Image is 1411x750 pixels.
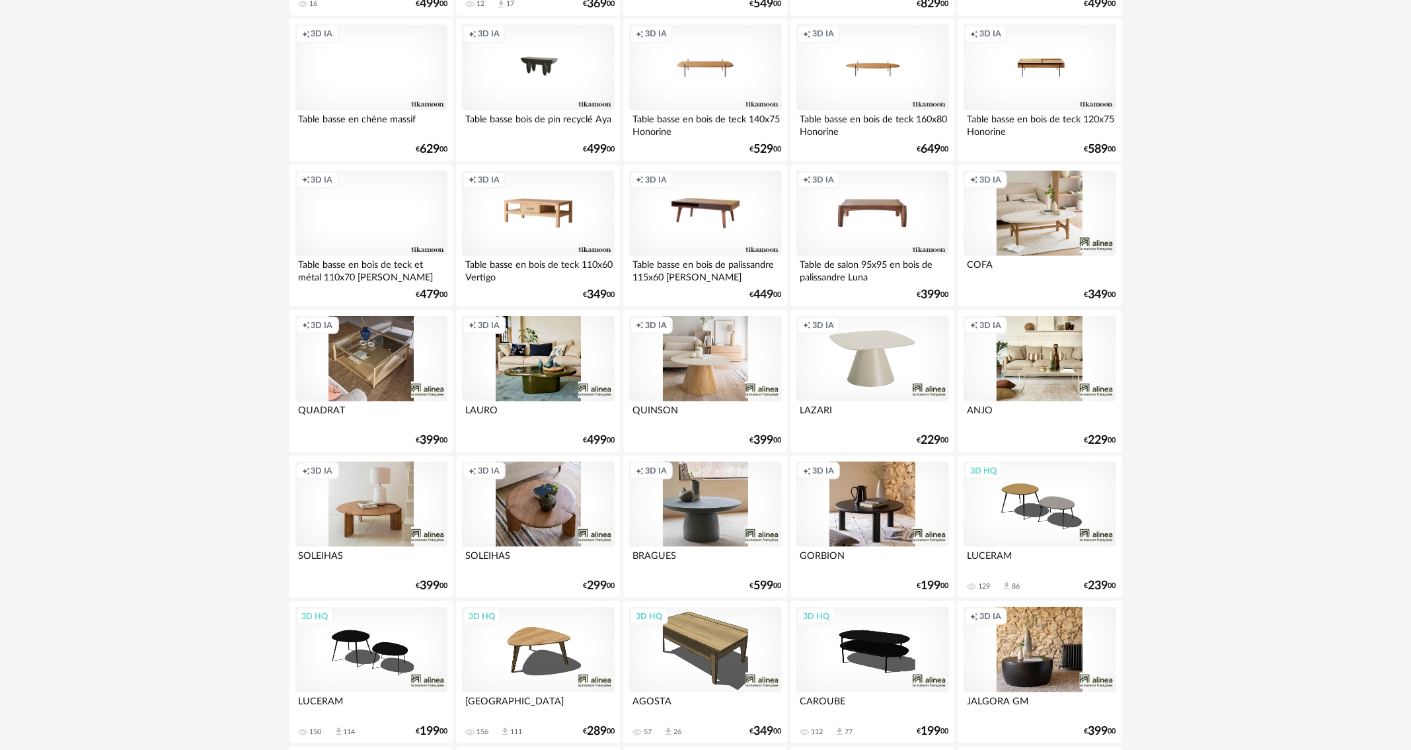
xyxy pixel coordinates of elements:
span: 399 [1088,727,1108,736]
div: € 00 [1085,290,1116,300]
div: € 00 [583,436,615,445]
div: SOLEIHAS [295,547,447,573]
div: € 00 [1085,145,1116,154]
a: Creation icon 3D IA Table basse en bois de teck 120x75 Honorine €58900 [958,19,1122,161]
a: Creation icon 3D IA QUINSON €39900 [623,310,787,453]
div: € 00 [1085,436,1116,445]
div: € 00 [750,145,782,154]
div: 3D HQ [630,608,668,625]
a: 3D HQ CAROUBE 112 Download icon 77 €19900 [790,601,954,744]
a: Creation icon 3D IA Table basse en bois de palissandre 115x60 [PERSON_NAME] €44900 [623,165,787,308]
span: 3D IA [478,320,500,331]
span: 349 [1088,290,1108,300]
span: 3D IA [311,466,333,476]
div: € 00 [416,436,447,445]
span: 449 [754,290,774,300]
div: 111 [510,728,522,737]
span: 349 [587,290,607,300]
div: € 00 [583,145,615,154]
span: 529 [754,145,774,154]
span: Creation icon [970,28,978,39]
span: 399 [420,436,439,445]
div: € 00 [917,727,949,736]
div: € 00 [750,290,782,300]
a: Creation icon 3D IA BRAGUES €59900 [623,456,787,599]
div: € 00 [750,581,782,591]
span: Creation icon [636,175,644,185]
div: GORBION [796,547,948,573]
div: Table basse bois de pin recyclé Aya [462,110,614,137]
div: 112 [811,728,823,737]
span: 299 [587,581,607,591]
div: 3D HQ [964,462,1003,479]
div: ANJO [964,401,1116,428]
div: € 00 [1085,581,1116,591]
span: Creation icon [469,320,477,331]
div: 77 [845,728,853,737]
span: 3D IA [645,28,667,39]
a: Creation icon 3D IA Table de salon 95x95 en bois de palissandre Luna €39900 [790,165,954,308]
span: 649 [921,145,941,154]
a: Creation icon 3D IA ANJO €22900 [958,310,1122,453]
div: Table basse en bois de palissandre 115x60 [PERSON_NAME] [629,256,781,282]
span: 479 [420,290,439,300]
span: Creation icon [803,466,811,476]
span: 3D IA [979,175,1001,185]
span: 399 [754,436,774,445]
a: Creation icon 3D IA SOLEIHAS €39900 [289,456,453,599]
div: AGOSTA [629,692,781,719]
div: Table basse en chêne massif [295,110,447,137]
div: 26 [673,728,681,737]
span: Creation icon [970,611,978,622]
span: 629 [420,145,439,154]
div: LUCERAM [964,547,1116,573]
div: LAURO [462,401,614,428]
span: 3D IA [812,320,834,331]
span: 229 [1088,436,1108,445]
span: Creation icon [302,28,310,39]
div: 156 [477,728,488,737]
a: Creation icon 3D IA Table basse en bois de teck et métal 110x70 [PERSON_NAME] €47900 [289,165,453,308]
div: BRAGUES [629,547,781,573]
span: 3D IA [979,611,1001,622]
span: 3D IA [478,466,500,476]
a: Creation icon 3D IA QUADRAT €39900 [289,310,453,453]
div: LUCERAM [295,692,447,719]
div: 114 [344,728,356,737]
span: Download icon [835,727,845,737]
span: 3D IA [311,175,333,185]
a: Creation icon 3D IA Table basse bois de pin recyclé Aya €49900 [456,19,620,161]
span: 3D IA [311,320,333,331]
a: 3D HQ AGOSTA 57 Download icon 26 €34900 [623,601,787,744]
span: 499 [587,145,607,154]
span: Creation icon [469,28,477,39]
span: 3D IA [645,320,667,331]
div: 129 [978,582,990,591]
div: € 00 [416,145,447,154]
span: 499 [587,436,607,445]
span: 3D IA [979,28,1001,39]
div: Table basse en bois de teck 140x75 Honorine [629,110,781,137]
div: € 00 [750,727,782,736]
div: 150 [310,728,322,737]
span: 239 [1088,581,1108,591]
div: € 00 [917,145,949,154]
span: Creation icon [302,466,310,476]
a: Creation icon 3D IA GORBION €19900 [790,456,954,599]
span: Creation icon [970,175,978,185]
span: 3D IA [979,320,1001,331]
div: € 00 [750,436,782,445]
div: QUADRAT [295,401,447,428]
span: 399 [420,581,439,591]
div: 3D HQ [797,608,835,625]
div: Table basse en bois de teck 110x60 Vertigo [462,256,614,282]
span: Creation icon [970,320,978,331]
div: Table basse en bois de teck 120x75 Honorine [964,110,1116,137]
div: € 00 [917,436,949,445]
span: 3D IA [311,28,333,39]
div: SOLEIHAS [462,547,614,573]
span: 3D IA [812,175,834,185]
span: 3D IA [645,466,667,476]
span: 589 [1088,145,1108,154]
div: 3D HQ [463,608,501,625]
